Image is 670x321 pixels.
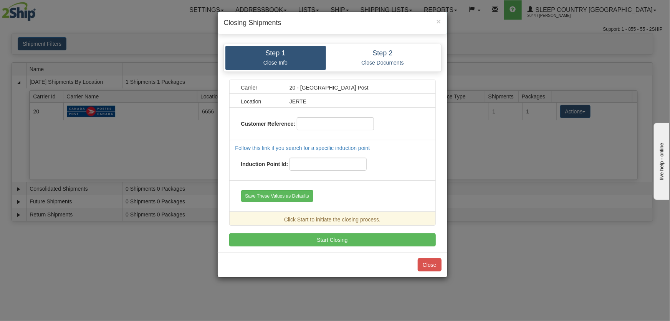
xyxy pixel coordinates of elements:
[225,46,326,70] a: Step 1 Close Info
[326,46,440,70] a: Step 2 Close Documents
[241,190,313,202] button: Save These Values as Defaults
[418,258,442,271] button: Close
[231,50,320,57] h4: Step 1
[235,145,370,151] a: Follow this link if you search for a specific induction point
[284,98,430,105] div: JERTE
[6,7,71,12] div: live help - online
[241,160,288,168] label: Induction Point Id:
[436,17,441,25] button: Close
[332,50,434,57] h4: Step 2
[241,120,296,128] label: Customer Reference:
[436,17,441,26] span: ×
[224,18,441,28] h4: Closing Shipments
[235,84,284,91] div: Carrier
[231,59,320,66] p: Close Info
[652,121,669,200] iframe: chat widget
[235,216,430,223] div: Click Start to initiate the closing process.
[284,84,430,91] div: 20 - [GEOGRAPHIC_DATA] Post
[332,59,434,66] p: Close Documents
[235,98,284,105] div: Location
[229,233,436,246] button: Start Closing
